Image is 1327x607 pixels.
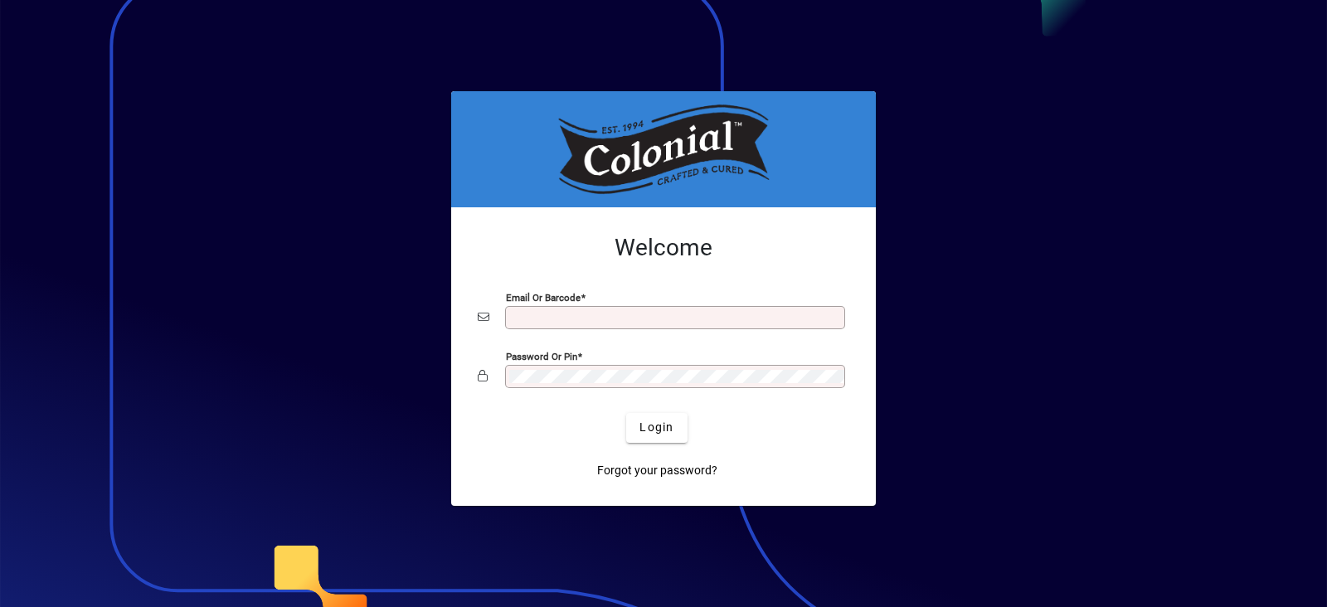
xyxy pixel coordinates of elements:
[591,456,724,486] a: Forgot your password?
[639,419,673,436] span: Login
[506,350,577,362] mat-label: Password or Pin
[626,413,687,443] button: Login
[597,462,717,479] span: Forgot your password?
[506,291,581,303] mat-label: Email or Barcode
[478,234,849,262] h2: Welcome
